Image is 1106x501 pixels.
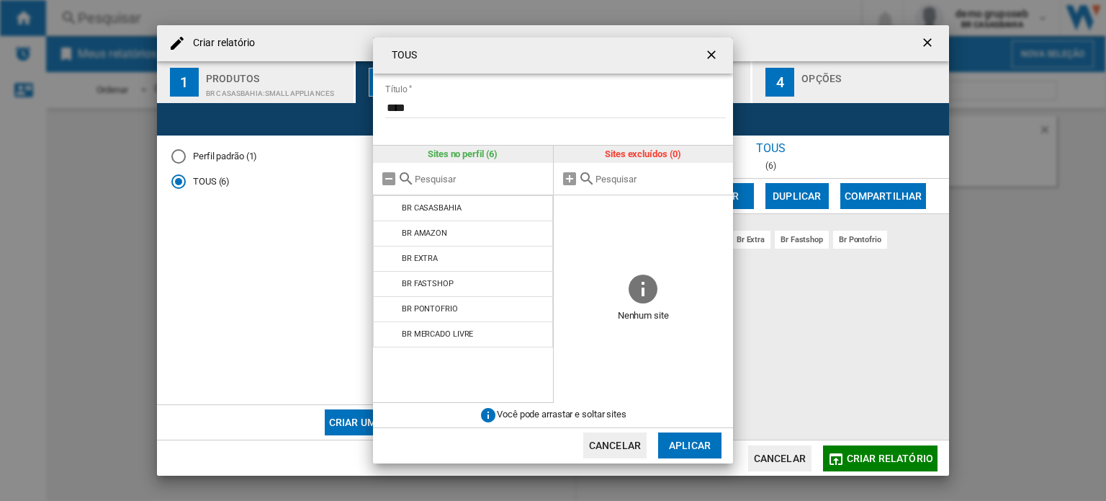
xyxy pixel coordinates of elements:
span: Nenhum site [554,306,734,327]
div: BR MERCADO LIVRE [402,329,473,339]
span: Você pode arrastar e soltar sites [497,409,626,420]
div: Sites no perfil (6) [373,146,553,163]
ng-md-icon: getI18NText('BUTTONS.CLOSE_DIALOG') [704,48,721,65]
input: Pesquisar [415,174,546,185]
div: BR CASASBAHIA [402,203,462,213]
button: Cancelar [583,433,647,458]
div: Sites excluídos (0) [554,146,734,163]
div: BR EXTRA [402,254,438,263]
md-icon: Remover tudo [380,170,397,187]
button: Aplicar [658,433,721,458]
div: BR PONTOFRIO [402,304,458,314]
md-icon: Adicionar todos [561,170,578,187]
input: Pesquisar [595,174,727,185]
div: BR AMAZON [402,229,447,238]
div: BR FASTSHOP [402,279,454,288]
button: getI18NText('BUTTONS.CLOSE_DIALOG') [698,41,727,70]
h4: TOUS [385,48,417,63]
